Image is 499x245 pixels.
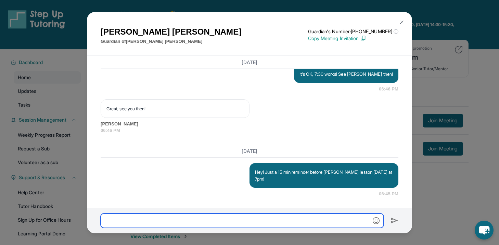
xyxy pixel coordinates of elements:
[299,71,393,77] p: It's OK, 7:30 works! See [PERSON_NAME] then!
[101,59,398,65] h3: [DATE]
[475,221,494,240] button: chat-button
[379,86,398,93] span: 06:46 PM
[106,105,244,112] p: Great, see you then!
[101,148,398,155] h3: [DATE]
[308,28,398,35] p: Guardian's Number: [PHONE_NUMBER]
[391,217,398,225] img: Send icon
[101,26,241,38] h1: [PERSON_NAME] [PERSON_NAME]
[373,217,380,224] img: Emoji
[360,35,366,41] img: Copy Icon
[379,191,398,197] span: 06:45 PM
[101,127,398,134] span: 06:46 PM
[308,35,398,42] p: Copy Meeting Invitation
[394,28,398,35] span: ⓘ
[255,169,393,182] p: Hey! Just a 15 min reminder before [PERSON_NAME] lesson [DATE] at 7pm!
[101,38,241,45] p: Guardian of [PERSON_NAME] [PERSON_NAME]
[101,121,398,127] span: [PERSON_NAME]
[399,20,405,25] img: Close Icon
